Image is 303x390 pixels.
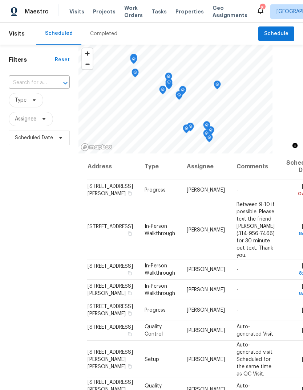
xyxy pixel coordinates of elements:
span: Work Orders [124,4,143,19]
canvas: Map [78,45,272,153]
span: Setup [145,357,159,362]
span: Projects [93,8,116,15]
button: Zoom out [82,59,93,69]
div: Map marker [132,69,139,80]
span: [STREET_ADDRESS][PERSON_NAME] [88,184,133,196]
div: Reset [55,56,70,63]
div: Completed [90,30,117,37]
button: Copy Address [126,363,133,369]
div: Map marker [165,78,173,90]
span: - [237,188,238,193]
button: Copy Address [126,190,133,197]
span: Auto-generated visit. Scheduled for the same time as QC Visit. [237,342,274,376]
button: Zoom in [82,48,93,59]
div: 8 [260,4,265,12]
span: Maestro [25,8,49,15]
span: Scheduled Date [15,134,53,141]
span: Progress [145,308,166,313]
th: Address [87,153,139,180]
span: Auto-generated Visit [237,324,273,337]
button: Schedule [258,26,294,41]
span: [PERSON_NAME] [187,287,225,292]
span: Visits [69,8,84,15]
h1: Filters [9,56,55,63]
div: Map marker [206,134,213,145]
div: Map marker [187,123,194,134]
span: [STREET_ADDRESS] [88,325,133,330]
span: [STREET_ADDRESS] [88,224,133,229]
th: Comments [231,153,280,180]
span: - [237,287,238,292]
div: Map marker [130,54,137,65]
div: Map marker [203,130,210,141]
span: [PERSON_NAME] [187,267,225,272]
button: Copy Address [126,230,133,237]
button: Toggle attribution [291,141,299,150]
div: Map marker [214,81,221,92]
span: [PERSON_NAME] [187,188,225,193]
span: Tasks [151,9,167,14]
span: [PERSON_NAME] [187,227,225,232]
span: [STREET_ADDRESS] [88,264,133,269]
span: - [237,267,238,272]
span: - [237,308,238,313]
button: Copy Address [126,270,133,276]
div: Map marker [159,86,166,97]
div: Map marker [130,55,137,66]
span: Properties [175,8,204,15]
span: In-Person Walkthrough [145,263,175,276]
button: Copy Address [126,331,133,337]
div: Map marker [183,124,190,136]
div: Scheduled [45,30,73,37]
span: [STREET_ADDRESS][PERSON_NAME][PERSON_NAME] [88,349,133,369]
span: [PERSON_NAME] [187,328,225,333]
span: Geo Assignments [213,4,247,19]
div: Map marker [207,126,214,137]
input: Search for an address... [9,77,49,89]
a: Mapbox homepage [81,143,113,151]
span: Progress [145,188,166,193]
button: Copy Address [126,290,133,296]
span: In-Person Walkthrough [145,223,175,236]
span: Visits [9,26,25,42]
span: Between 9-10 if possible. Please text the friend [PERSON_NAME] (314-956-7466) for 30 minute out t... [237,202,275,258]
th: Assignee [181,153,231,180]
div: Map marker [179,86,186,97]
span: Toggle attribution [293,141,297,149]
div: Map marker [203,121,210,132]
span: [PERSON_NAME] [187,308,225,313]
div: Map marker [175,91,183,102]
span: Type [15,97,27,104]
button: Copy Address [126,310,133,317]
button: Open [60,78,70,88]
span: [STREET_ADDRESS][PERSON_NAME] [88,304,133,316]
span: [PERSON_NAME] [187,357,225,362]
span: Assignee [15,115,36,123]
div: Map marker [165,73,172,84]
span: [STREET_ADDRESS][PERSON_NAME] [88,284,133,296]
span: Schedule [264,29,288,38]
th: Type [139,153,181,180]
span: Quality Control [145,324,163,337]
span: In-Person Walkthrough [145,284,175,296]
